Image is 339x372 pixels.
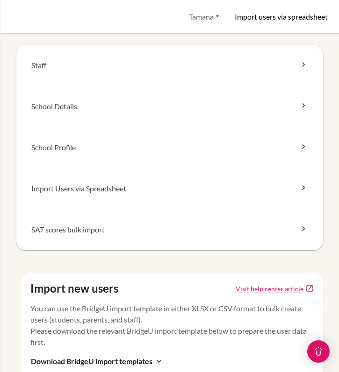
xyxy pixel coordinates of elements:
[16,209,323,250] a: SAT scores bulk import
[30,282,118,295] h4: Import new users
[16,86,323,127] a: School Details
[30,303,314,348] p: You can use the BridgeU import template in either XLSX or CSV format to bulk create users (studen...
[154,357,164,366] i: expand_more
[235,12,328,21] h6: Import users via spreadsheet
[16,45,323,86] a: Staff
[236,284,303,294] a: Click to open Tracking student registration article in a new tab
[16,168,323,209] a: Import Users via Spreadsheet
[31,356,152,367] span: Download BridgeU import templates
[16,127,323,168] a: School Profile
[307,340,330,363] div: Open Intercom Messenger
[30,355,164,367] button: Download BridgeU import templatesexpand_more
[305,284,314,293] a: open_in_new
[185,8,224,26] button: Tamana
